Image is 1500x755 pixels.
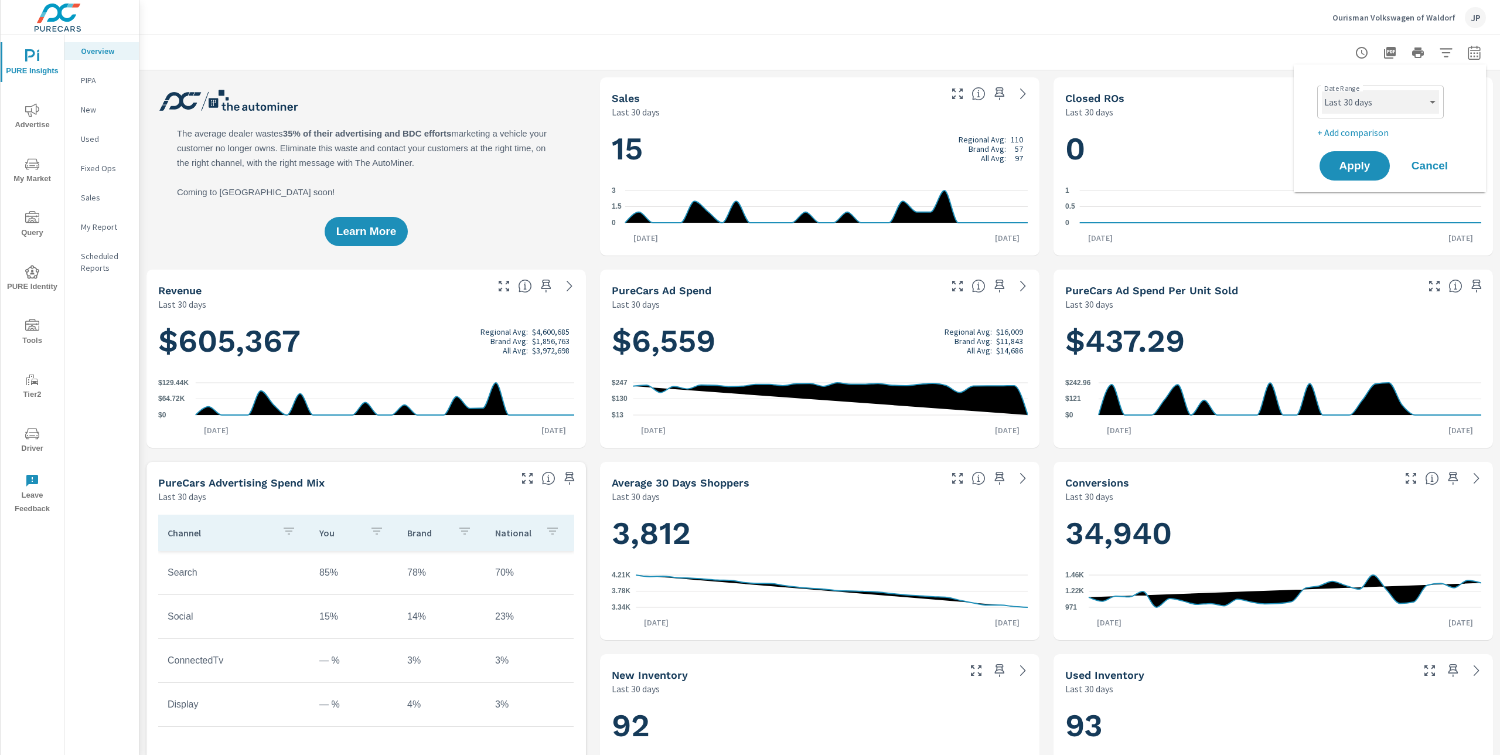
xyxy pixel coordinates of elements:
[1065,92,1124,104] h5: Closed ROs
[81,45,129,57] p: Overview
[407,527,448,539] p: Brand
[64,247,139,277] div: Scheduled Reports
[533,424,574,436] p: [DATE]
[1014,84,1032,103] a: See more details in report
[1065,395,1081,403] text: $121
[4,103,60,132] span: Advertise
[612,477,749,489] h5: Average 30 Days Shoppers
[969,144,1006,154] p: Brand Avg:
[495,277,513,295] button: Make Fullscreen
[1434,41,1458,64] button: Apply Filters
[612,186,616,195] text: 3
[1080,232,1121,244] p: [DATE]
[4,474,60,516] span: Leave Feedback
[1440,424,1481,436] p: [DATE]
[1015,154,1023,163] p: 97
[996,327,1023,336] p: $16,009
[612,706,1028,746] h1: 92
[1014,277,1032,295] a: See more details in report
[560,277,579,295] a: See more details in report
[981,154,1006,163] p: All Avg:
[612,587,630,595] text: 3.78K
[1011,135,1023,144] p: 110
[987,424,1028,436] p: [DATE]
[612,297,660,311] p: Last 30 days
[1425,471,1439,485] span: The number of dealer-specified goals completed by a visitor. [Source: This data is provided by th...
[158,558,310,587] td: Search
[967,346,992,355] p: All Avg:
[612,219,616,227] text: 0
[1332,12,1455,23] p: Ourisman Volkswagen of Waldorf
[1065,669,1144,681] h5: Used Inventory
[612,92,640,104] h5: Sales
[1065,105,1113,119] p: Last 30 days
[1465,7,1486,28] div: JP
[81,250,129,274] p: Scheduled Reports
[158,489,206,504] p: Last 30 days
[612,321,1028,361] h1: $6,559
[560,469,579,488] span: Save this to your personalized report
[1099,424,1140,436] p: [DATE]
[1065,706,1481,746] h1: 93
[1448,279,1462,293] span: Average cost of advertising per each vehicle sold at the dealer over the selected date range. The...
[996,336,1023,346] p: $11,843
[4,319,60,348] span: Tools
[612,379,628,387] text: $247
[1395,151,1465,181] button: Cancel
[81,221,129,233] p: My Report
[196,424,237,436] p: [DATE]
[486,690,574,719] td: 3%
[486,558,574,587] td: 70%
[1065,129,1481,169] h1: 0
[310,646,398,675] td: — %
[1065,513,1481,553] h1: 34,940
[1065,321,1481,361] h1: $437.29
[81,74,129,86] p: PIPA
[1065,489,1113,504] p: Last 30 days
[64,72,139,89] div: PIPA
[4,427,60,455] span: Driver
[959,135,1006,144] p: Regional Avg:
[612,489,660,504] p: Last 30 days
[532,346,570,355] p: $3,972,698
[158,646,310,675] td: ConnectedTv
[1015,144,1023,154] p: 57
[971,279,986,293] span: Total cost of media for all PureCars channels for the selected dealership group over the selected...
[4,157,60,186] span: My Market
[612,513,1028,553] h1: 3,812
[1425,277,1444,295] button: Make Fullscreen
[990,277,1009,295] span: Save this to your personalized report
[612,395,628,403] text: $130
[158,477,325,489] h5: PureCars Advertising Spend Mix
[1444,469,1462,488] span: Save this to your personalized report
[971,471,986,485] span: A rolling 30 day total of daily Shoppers on the dealership website, averaged over the selected da...
[1467,277,1486,295] span: Save this to your personalized report
[612,669,688,681] h5: New Inventory
[158,411,166,419] text: $0
[310,602,398,631] td: 15%
[612,284,711,297] h5: PureCars Ad Spend
[612,571,630,579] text: 4.21K
[1065,186,1069,195] text: 1
[64,130,139,148] div: Used
[158,297,206,311] p: Last 30 days
[954,336,992,346] p: Brand Avg:
[158,321,574,361] h1: $605,367
[612,105,660,119] p: Last 30 days
[398,646,486,675] td: 3%
[1014,661,1032,680] a: See more details in report
[1462,41,1486,64] button: Select Date Range
[1331,161,1378,171] span: Apply
[158,602,310,631] td: Social
[948,469,967,488] button: Make Fullscreen
[1065,203,1075,211] text: 0.5
[537,277,555,295] span: Save this to your personalized report
[612,682,660,696] p: Last 30 days
[612,603,630,611] text: 3.34K
[81,162,129,174] p: Fixed Ops
[612,411,623,419] text: $13
[1065,682,1113,696] p: Last 30 days
[325,217,408,246] button: Learn More
[1065,571,1084,579] text: 1.46K
[1440,232,1481,244] p: [DATE]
